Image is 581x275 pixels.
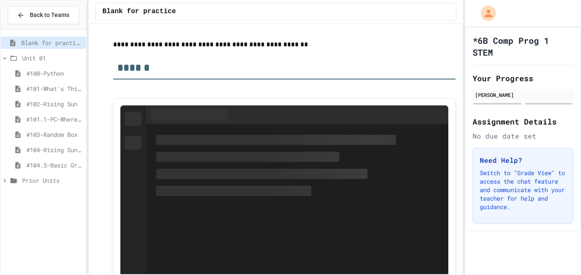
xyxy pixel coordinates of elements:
h2: Assignment Details [473,116,573,128]
span: Back to Teams [30,11,69,20]
span: #101.1-PC-Where am I? [26,115,83,124]
div: My Account [472,3,498,23]
span: Prior Units [22,176,83,185]
span: #102-Rising Sun [26,99,83,108]
h2: Your Progress [473,72,573,84]
span: Blank for practice [21,38,83,47]
span: #100-Python [26,69,83,78]
span: #104-Rising Sun Plus [26,145,83,154]
span: #103-Random Box [26,130,83,139]
div: No due date set [473,131,573,141]
span: Unit 01 [22,54,83,62]
span: #101-What's This ?? [26,84,83,93]
span: #104.5-Basic Graphics Review [26,161,83,170]
h1: *6B Comp Prog 1 STEM [473,34,573,58]
span: Blank for practice [103,6,176,17]
button: Back to Teams [8,6,79,24]
div: [PERSON_NAME] [475,91,571,99]
h3: Need Help? [480,155,566,165]
p: Switch to "Grade View" to access the chat feature and communicate with your teacher for help and ... [480,169,566,211]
